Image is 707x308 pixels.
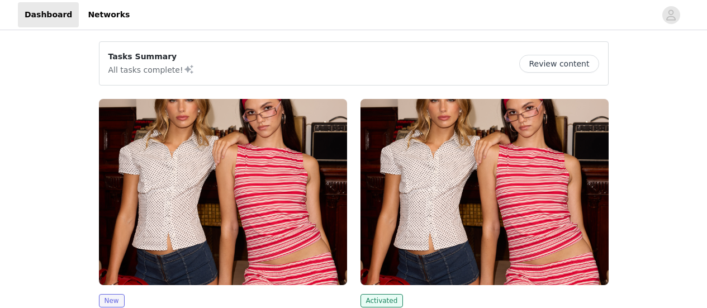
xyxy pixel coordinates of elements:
div: avatar [666,6,676,24]
a: Dashboard [18,2,79,27]
span: New [99,294,125,307]
img: Edikted [99,99,347,285]
p: All tasks complete! [108,63,194,76]
p: Tasks Summary [108,51,194,63]
span: Activated [360,294,404,307]
img: Edikted [360,99,609,285]
button: Review content [519,55,599,73]
a: Networks [81,2,136,27]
